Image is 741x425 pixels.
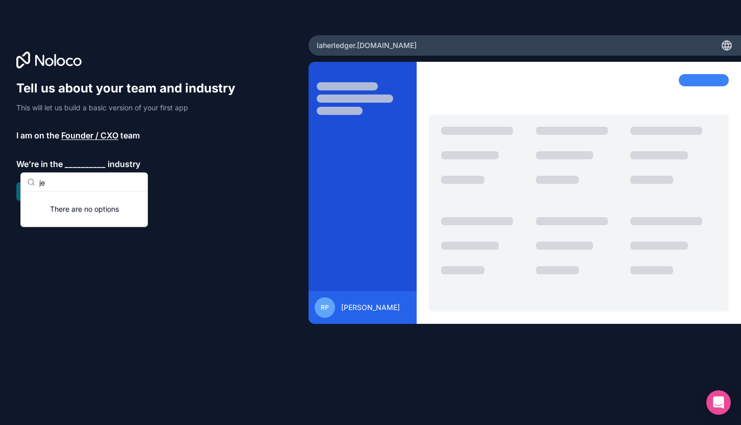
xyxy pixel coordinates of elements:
div: There are no options [21,192,147,227]
input: Search... [39,173,141,192]
h1: Tell us about your team and industry [16,80,245,97]
div: Open Intercom Messenger [706,390,731,415]
span: RP [321,303,329,312]
div: Suggestions [21,192,147,227]
span: team [120,129,140,141]
span: We’re in the [16,158,63,170]
span: I am on the [16,129,59,141]
span: [PERSON_NAME] [341,302,400,313]
span: __________ [65,158,106,170]
span: Founder / CXO [61,129,118,141]
p: This will let us build a basic version of your first app [16,103,245,113]
span: industry [108,158,140,170]
span: laherledger .[DOMAIN_NAME] [317,40,417,51]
